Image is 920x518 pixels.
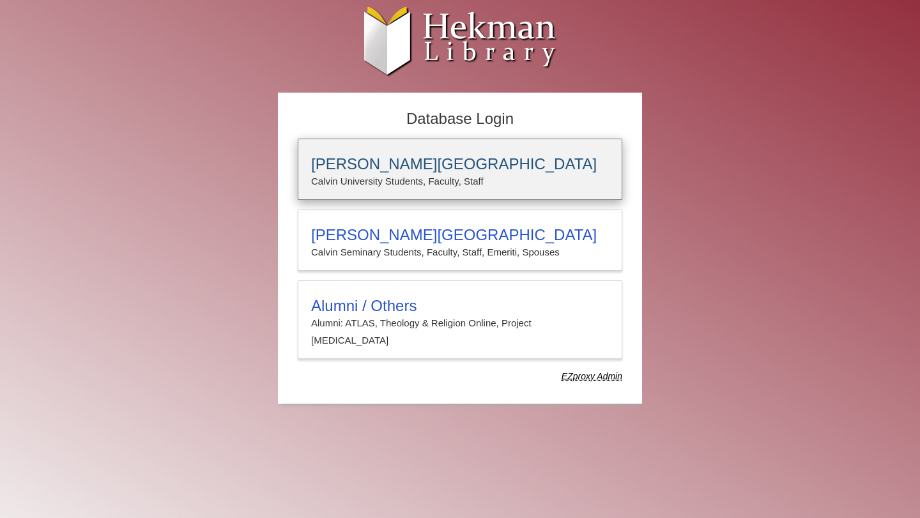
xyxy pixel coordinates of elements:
p: Alumni: ATLAS, Theology & Religion Online, Project [MEDICAL_DATA] [311,315,609,349]
h2: Database Login [291,106,629,132]
summary: Alumni / OthersAlumni: ATLAS, Theology & Religion Online, Project [MEDICAL_DATA] [311,297,609,349]
a: [PERSON_NAME][GEOGRAPHIC_DATA]Calvin University Students, Faculty, Staff [298,139,622,200]
dfn: Use Alumni login [562,371,622,381]
h3: [PERSON_NAME][GEOGRAPHIC_DATA] [311,155,609,173]
h3: Alumni / Others [311,297,609,315]
p: Calvin Seminary Students, Faculty, Staff, Emeriti, Spouses [311,244,609,261]
p: Calvin University Students, Faculty, Staff [311,173,609,190]
a: [PERSON_NAME][GEOGRAPHIC_DATA]Calvin Seminary Students, Faculty, Staff, Emeriti, Spouses [298,209,622,271]
h3: [PERSON_NAME][GEOGRAPHIC_DATA] [311,226,609,244]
